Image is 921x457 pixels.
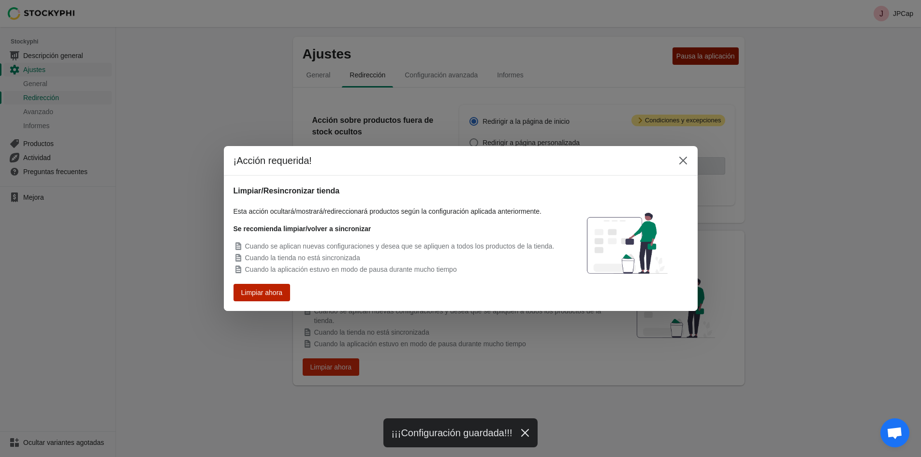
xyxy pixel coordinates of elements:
font: Cuando la tienda no está sincronizada [245,254,360,262]
font: Cuando se aplican nuevas configuraciones y desea que se apliquen a todos los productos de la tienda. [245,242,555,250]
button: Cerca [674,152,692,169]
font: Se recomienda limpiar/volver a sincronizar [234,225,371,233]
font: Esta acción ocultará/mostrará/redireccionará productos según la configuración aplicada anteriorme... [234,207,541,215]
font: Cuando la aplicación estuvo en modo de pausa durante mucho tiempo [245,265,457,273]
font: ¡¡¡Configuración guardada!!! [391,428,512,438]
div: Open chat [880,418,909,447]
font: Limpiar ahora [243,289,281,296]
font: Limpiar/Resincronizar tienda [234,187,340,195]
button: Limpiar ahora [235,284,288,300]
font: ¡Acción requerida! [234,155,312,166]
